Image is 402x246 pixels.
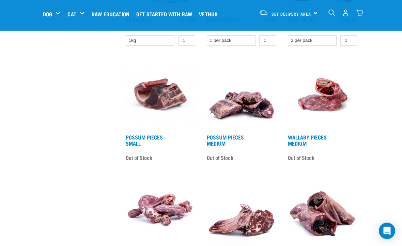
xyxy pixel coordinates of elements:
img: Possum Piece Small [124,58,197,131]
a: Possum Pieces Small [126,136,163,145]
a: Raw Education [90,0,135,28]
input: 1 [259,36,276,46]
input: 1 [340,36,357,46]
img: user.png [342,10,349,17]
img: home-icon@2x.png [356,10,363,17]
a: Vethub [197,0,223,28]
span: Out of Stock [207,153,233,163]
img: home-icon-1@2x.png [328,10,335,16]
a: Wallaby Pieces Medium [288,136,327,145]
a: Get started with Raw [135,0,197,28]
span: Set Delivery Area [272,13,311,15]
span: Out of Stock [288,153,314,163]
input: 1 [178,36,195,46]
span: Out of Stock [126,153,152,163]
img: 1203 Possum Pieces Medium 01 [205,58,278,131]
a: Cat [67,10,76,18]
div: Open Intercom Messenger [379,223,395,239]
a: Possum Pieces Medium [207,136,244,145]
img: van-moving.png [259,10,268,16]
img: Raw Essentials Wallaby Pieces Raw Meaty Bones For Dogs [286,58,359,131]
a: Dog [43,10,52,18]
